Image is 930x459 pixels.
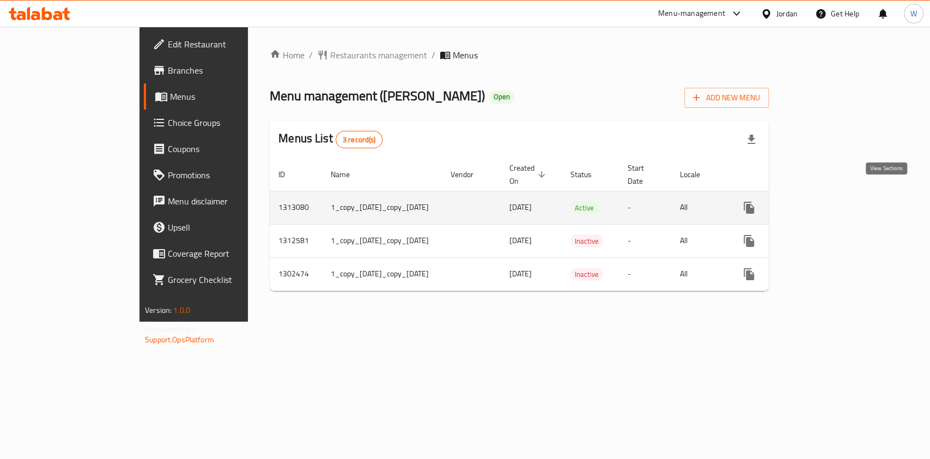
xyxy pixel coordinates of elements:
span: 1.0.0 [173,303,190,317]
span: ID [278,168,299,181]
span: Get support on: [145,322,195,336]
span: Active [570,202,598,214]
a: Upsell [144,214,295,240]
span: Locale [680,168,714,181]
h2: Menus List [278,130,382,148]
span: W [910,8,917,20]
span: Add New Menu [693,91,760,105]
span: Edit Restaurant [168,38,286,51]
span: [DATE] [509,200,532,214]
span: [DATE] [509,267,532,281]
button: Change Status [762,261,788,287]
div: Inactive [570,234,603,247]
span: 3 record(s) [336,135,382,145]
a: Choice Groups [144,110,295,136]
span: Start Date [628,161,658,188]
button: Change Status [762,228,788,254]
span: Menus [170,90,286,103]
button: more [736,228,762,254]
td: - [619,224,671,257]
div: Export file [738,126,764,153]
span: Vendor [451,168,488,181]
span: Created On [509,161,549,188]
div: Open [489,90,514,104]
td: 1313080 [270,191,322,224]
span: Coupons [168,142,286,155]
li: / [431,49,435,62]
td: All [671,224,727,257]
td: 1312581 [270,224,322,257]
div: Total records count [336,131,383,148]
td: - [619,191,671,224]
a: Edit Restaurant [144,31,295,57]
span: Coverage Report [168,247,286,260]
a: Menus [144,83,295,110]
td: 1_copy_[DATE]_copy_[DATE] [322,191,442,224]
a: Grocery Checklist [144,267,295,293]
button: more [736,195,762,221]
button: more [736,261,762,287]
td: All [671,191,727,224]
nav: breadcrumb [270,49,769,62]
span: Promotions [168,168,286,182]
a: Coupons [144,136,295,162]
a: Promotions [144,162,295,188]
span: Grocery Checklist [168,273,286,286]
span: Menu disclaimer [168,195,286,208]
span: Name [331,168,364,181]
a: Support.OpsPlatform [145,333,214,347]
td: 1302474 [270,257,322,291]
span: Menu management ( [PERSON_NAME] ) [270,83,485,108]
span: Branches [168,64,286,77]
td: 1_copy_[DATE]_copy_[DATE] [322,257,442,291]
div: Active [570,201,598,214]
span: Restaurants management [330,49,427,62]
td: All [671,257,727,291]
span: Upsell [168,221,286,234]
td: 1_copy_[DATE]_copy_[DATE] [322,224,442,257]
div: Jordan [776,8,798,20]
a: Restaurants management [317,49,427,62]
table: enhanced table [270,158,849,291]
div: Menu-management [658,7,725,20]
span: Choice Groups [168,116,286,129]
th: Actions [727,158,849,191]
a: Branches [144,57,295,83]
li: / [309,49,313,62]
a: Coverage Report [144,240,295,267]
a: Menu disclaimer [144,188,295,214]
button: Add New Menu [684,88,769,108]
span: Inactive [570,235,603,247]
td: - [619,257,671,291]
span: Status [570,168,606,181]
span: Open [489,92,514,101]
span: Version: [145,303,172,317]
span: Inactive [570,268,603,281]
span: [DATE] [509,233,532,247]
span: Menus [453,49,478,62]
